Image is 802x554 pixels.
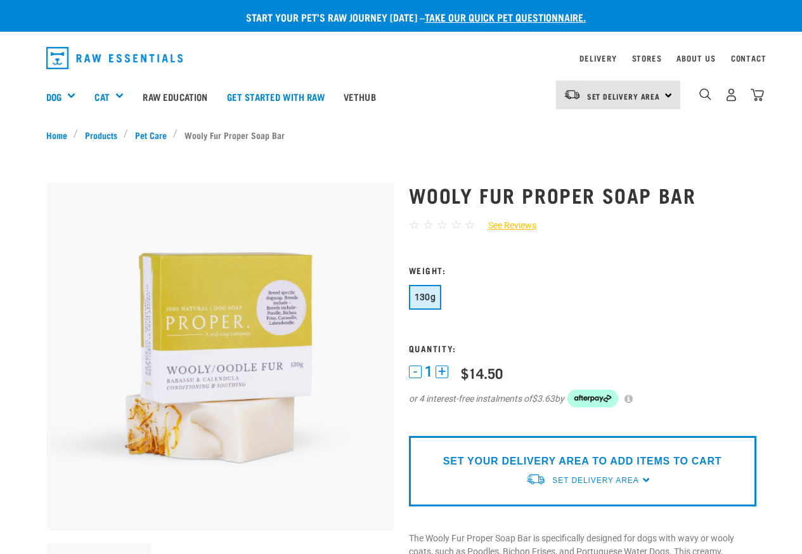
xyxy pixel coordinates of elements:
h3: Quantity: [409,343,756,353]
button: 130g [409,285,442,310]
a: Dog [46,89,61,104]
nav: dropdown navigation [36,42,766,74]
span: Set Delivery Area [552,476,638,485]
div: $14.50 [461,365,503,381]
span: Set Delivery Area [587,94,661,98]
span: ☆ [465,218,475,232]
nav: breadcrumbs [46,128,756,142]
a: Vethub [334,71,385,122]
a: Get started with Raw [217,71,334,122]
a: Raw Education [133,71,217,122]
img: van-moving.png [564,89,581,100]
img: Afterpay [567,390,618,407]
h1: Wooly Fur Proper Soap Bar [409,183,756,206]
a: take our quick pet questionnaire. [425,14,586,20]
div: or 4 interest-free instalments of by [409,390,756,407]
span: ☆ [409,218,420,232]
img: home-icon@2x.png [751,88,764,102]
a: Delivery [579,56,616,60]
span: 1 [425,365,432,378]
img: van-moving.png [526,473,546,486]
button: - [409,366,422,378]
a: Stores [632,56,662,60]
a: See Reviews [475,219,536,232]
a: Cat [94,89,109,104]
span: ☆ [437,218,448,232]
span: $3.63 [532,392,555,406]
a: About Us [676,56,715,60]
p: SET YOUR DELIVERY AREA TO ADD ITEMS TO CART [443,454,721,469]
span: ☆ [423,218,434,232]
img: user.png [725,88,738,102]
span: ☆ [451,218,462,232]
a: Contact [731,56,766,60]
img: Raw Essentials Logo [46,47,183,69]
img: home-icon-1@2x.png [699,88,711,100]
a: Home [46,128,74,142]
a: Pet Care [128,128,173,142]
a: Products [78,128,124,142]
span: 130g [415,292,436,302]
h3: Weight: [409,265,756,275]
img: Oodle soap [46,183,394,531]
button: + [436,366,448,378]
